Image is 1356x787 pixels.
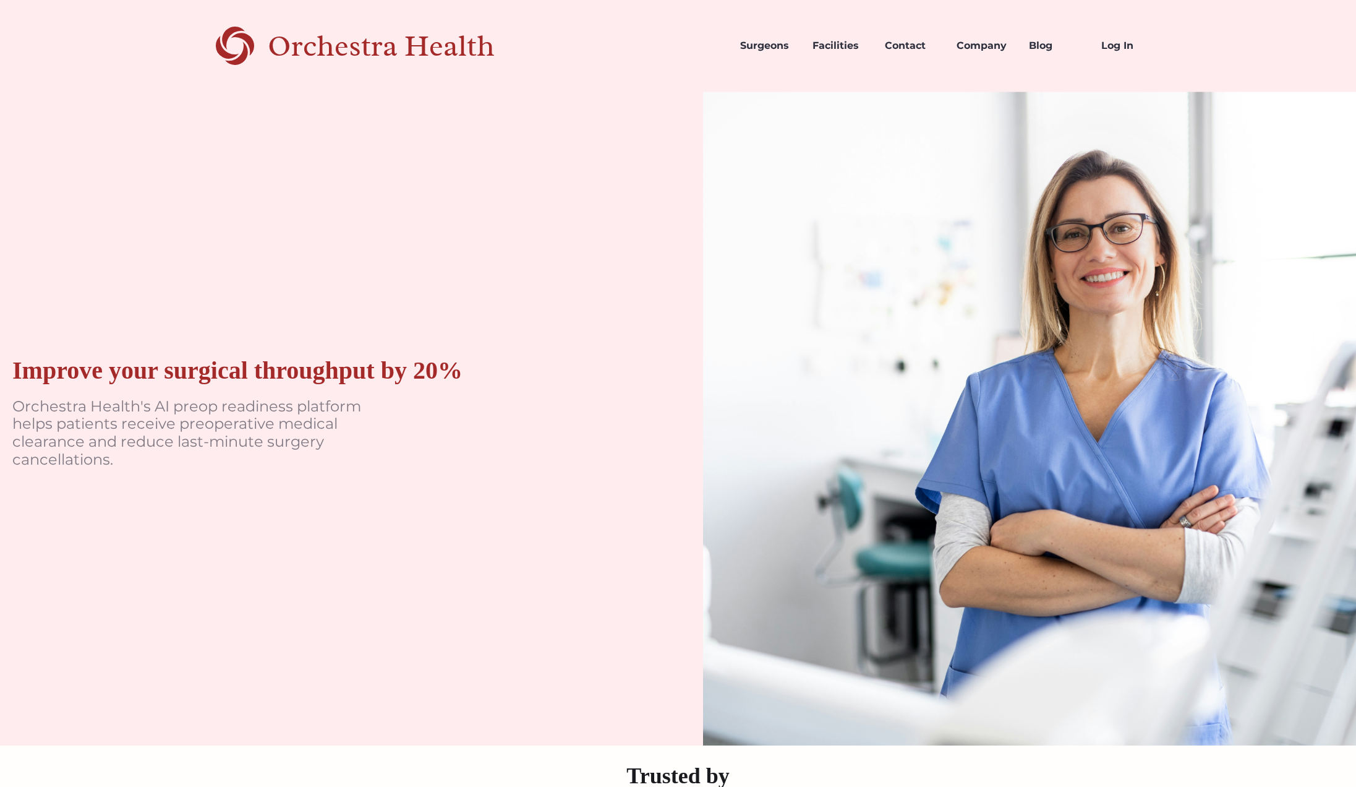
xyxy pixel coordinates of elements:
a: Log In [1091,25,1164,67]
a: Blog [1019,25,1091,67]
a: Company [947,25,1019,67]
div: Improve your surgical throughput by 20% [12,356,463,385]
a: Surgeons [730,25,803,67]
a: Contact [875,25,947,67]
div: Orchestra Health [268,33,538,59]
p: Orchestra Health's AI preop readiness platform helps patients receive preoperative medical cleara... [12,398,383,469]
a: Facilities [803,25,875,67]
a: home [193,25,538,67]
